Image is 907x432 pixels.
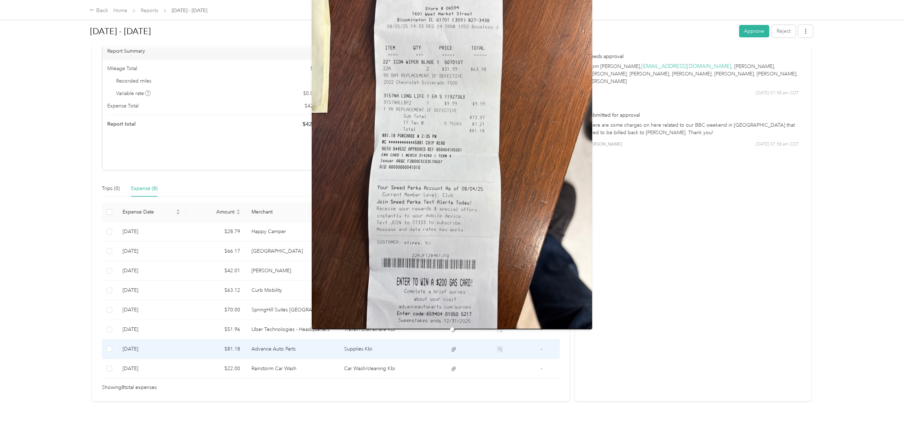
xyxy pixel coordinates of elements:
[587,121,799,136] p: There are some charges on here related to our BBC weekend in [GEOGRAPHIC_DATA] that need to be bi...
[246,222,338,242] td: Happy Camper
[756,90,799,96] span: [DATE] 07:58 am CDT
[338,339,431,359] td: Supplies Kbi
[176,211,180,216] span: caret-down
[303,90,323,97] span: $ 0.00 / mi
[246,359,338,379] td: Rainstorm Car Wash
[172,7,207,14] span: [DATE] - [DATE]
[186,222,246,242] td: $28.79
[867,392,907,432] iframe: Everlance-gr Chat Button Frame
[102,185,120,193] div: Trips (0)
[246,202,338,222] th: Merchant
[123,209,175,215] span: Expense Date
[186,300,246,320] td: $70.00
[246,281,338,300] td: Curb Mobility
[90,23,734,40] h1: Aug 1 - 31, 2025
[756,141,799,148] span: [DATE] 07:58 am CDT
[523,320,560,339] td: -
[117,339,186,359] td: 8-5-2025
[186,320,246,339] td: $51.96
[102,384,157,391] span: Showing 8 total expenses
[587,63,799,85] p: From [PERSON_NAME], , [PERSON_NAME], [PERSON_NAME], [PERSON_NAME], [PERSON_NAME], [PERSON_NAME], ...
[739,25,769,37] button: Approve
[302,120,323,128] span: $ 425.23
[246,339,338,359] td: Advance Auto Parts
[246,300,338,320] td: SpringHill Suites Chicago Downtown River North
[541,346,542,352] span: -
[310,65,323,72] span: $ 0.00
[117,300,186,320] td: 8-16-2025
[541,365,542,372] span: -
[236,208,240,212] span: caret-up
[252,209,327,215] span: Merchant
[523,359,560,379] td: -
[523,339,560,359] td: -
[186,242,246,261] td: $66.17
[141,7,158,14] a: Reports
[113,7,127,14] a: Home
[642,63,732,70] a: [EMAIL_ADDRESS][DOMAIN_NAME]
[192,209,234,215] span: Amount
[338,320,431,339] td: Travel/hotel/airfare Kbi
[587,111,799,119] p: Submitted for approval
[186,339,246,359] td: $81.18
[186,261,246,281] td: $42.01
[338,359,431,379] td: Car Wash/cleaning Kbi
[116,90,151,97] span: Variable rate
[541,326,542,332] span: -
[587,141,622,148] span: [PERSON_NAME]
[772,25,796,37] button: Reject
[117,242,186,261] td: 8-16-2025
[117,222,186,242] td: 8-18-2025
[246,242,338,261] td: Wrigley Field
[236,211,240,216] span: caret-down
[117,261,186,281] td: 8-16-2025
[102,42,328,60] div: Report Summary
[107,65,137,72] span: Mileage Total
[116,77,151,85] span: Recorded miles
[186,281,246,300] td: $63.12
[305,102,323,110] span: $ 425.23
[117,320,186,339] td: 8-16-2025
[117,202,186,222] th: Expense Date
[90,6,108,15] div: Back
[107,120,136,128] span: Report total
[117,281,186,300] td: 8-16-2025
[117,359,186,379] td: 8-5-2025
[186,359,246,379] td: $22.00
[176,208,180,212] span: caret-up
[107,102,139,110] span: Expense Total
[246,320,338,339] td: Uber Technologies - Headquarters
[186,202,246,222] th: Amount
[246,261,338,281] td: Levain Bakery
[587,53,799,60] p: Needs approval
[131,185,157,193] div: Expense (8)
